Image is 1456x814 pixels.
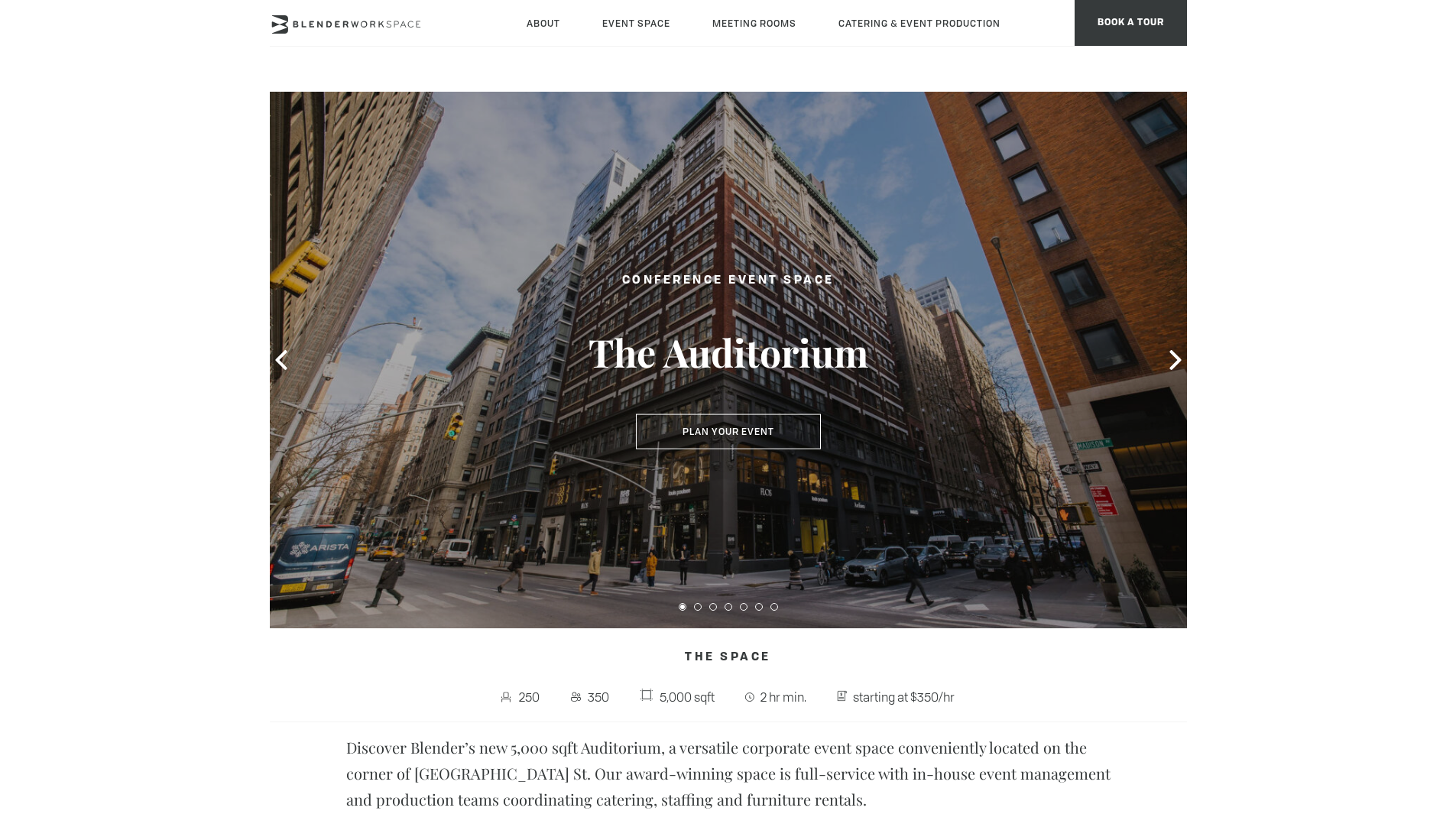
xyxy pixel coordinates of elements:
span: 250 [516,685,544,709]
h3: The Auditorium [553,329,904,376]
span: 5,000 sqft [656,685,718,709]
span: starting at $350/hr [849,685,958,709]
span: 350 [584,685,613,709]
span: 2 hr min. [757,685,810,709]
p: Discover Blender’s new 5,000 sqft Auditorium, a versatile corporate event space conveniently loca... [346,735,1111,812]
button: Plan Your Event [636,414,821,449]
h4: The Space [270,644,1187,673]
h2: Conference Event Space [553,271,904,290]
